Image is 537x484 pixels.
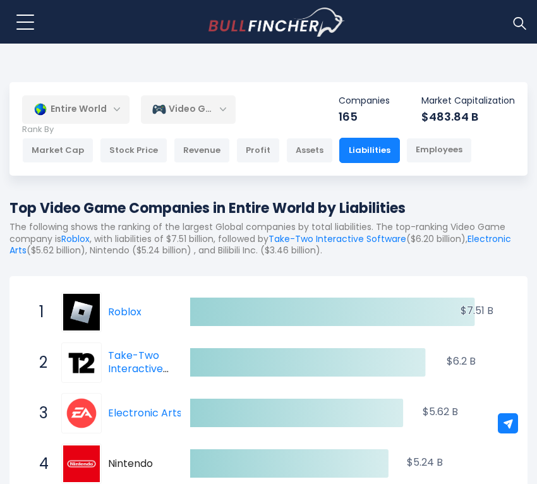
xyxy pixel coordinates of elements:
[406,138,472,163] div: Employees
[33,352,45,373] span: 2
[63,445,100,482] img: Nintendo
[339,138,400,163] div: Liabilities
[100,138,167,163] div: Stock Price
[339,95,390,106] p: Companies
[22,138,94,163] div: Market Cap
[174,138,230,163] div: Revenue
[9,233,511,257] a: Electronic Arts
[61,292,108,332] a: Roblox
[61,393,108,433] a: Electronic Arts
[9,221,528,256] p: The following shows the ranking of the largest Global companies by total liabilities. The top-ran...
[33,301,45,323] span: 1
[208,8,344,37] a: Go to homepage
[286,138,333,163] div: Assets
[108,348,169,389] a: Take-Two Interactive Software
[61,233,90,245] a: Roblox
[33,402,45,424] span: 3
[9,198,528,219] h1: Top Video Game Companies in Entire World by Liabilities
[236,138,280,163] div: Profit
[108,305,142,319] a: Roblox
[339,109,390,124] div: 165
[268,233,406,245] a: Take-Two Interactive Software
[108,457,203,471] span: Nintendo
[421,95,515,106] p: Market Capitalization
[63,294,100,330] img: Roblox
[22,95,130,124] div: Entire World
[141,95,236,124] div: Video Games
[447,354,476,368] text: $6.2 B
[61,342,108,383] a: Take-Two Interactive Software
[63,344,100,381] img: Take-Two Interactive Software
[33,453,45,475] span: 4
[63,395,100,432] img: Electronic Arts
[423,404,458,419] text: $5.62 B
[22,124,472,135] p: Rank By
[461,303,493,318] text: $7.51 B
[421,109,515,124] div: $483.84 B
[208,8,345,37] img: Bullfincher logo
[407,455,443,469] text: $5.24 B
[108,406,182,420] a: Electronic Arts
